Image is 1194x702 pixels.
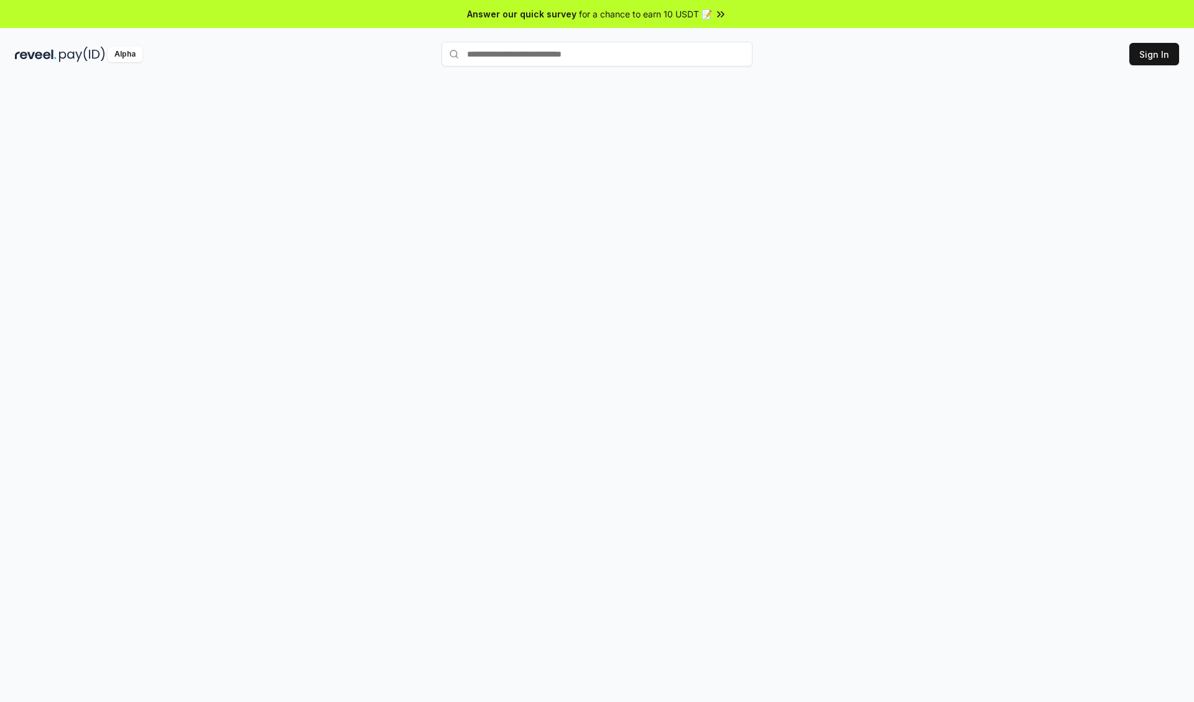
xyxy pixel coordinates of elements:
img: reveel_dark [15,47,57,62]
div: Alpha [108,47,142,62]
img: pay_id [59,47,105,62]
span: Answer our quick survey [467,7,576,21]
span: for a chance to earn 10 USDT 📝 [579,7,712,21]
button: Sign In [1129,43,1179,65]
